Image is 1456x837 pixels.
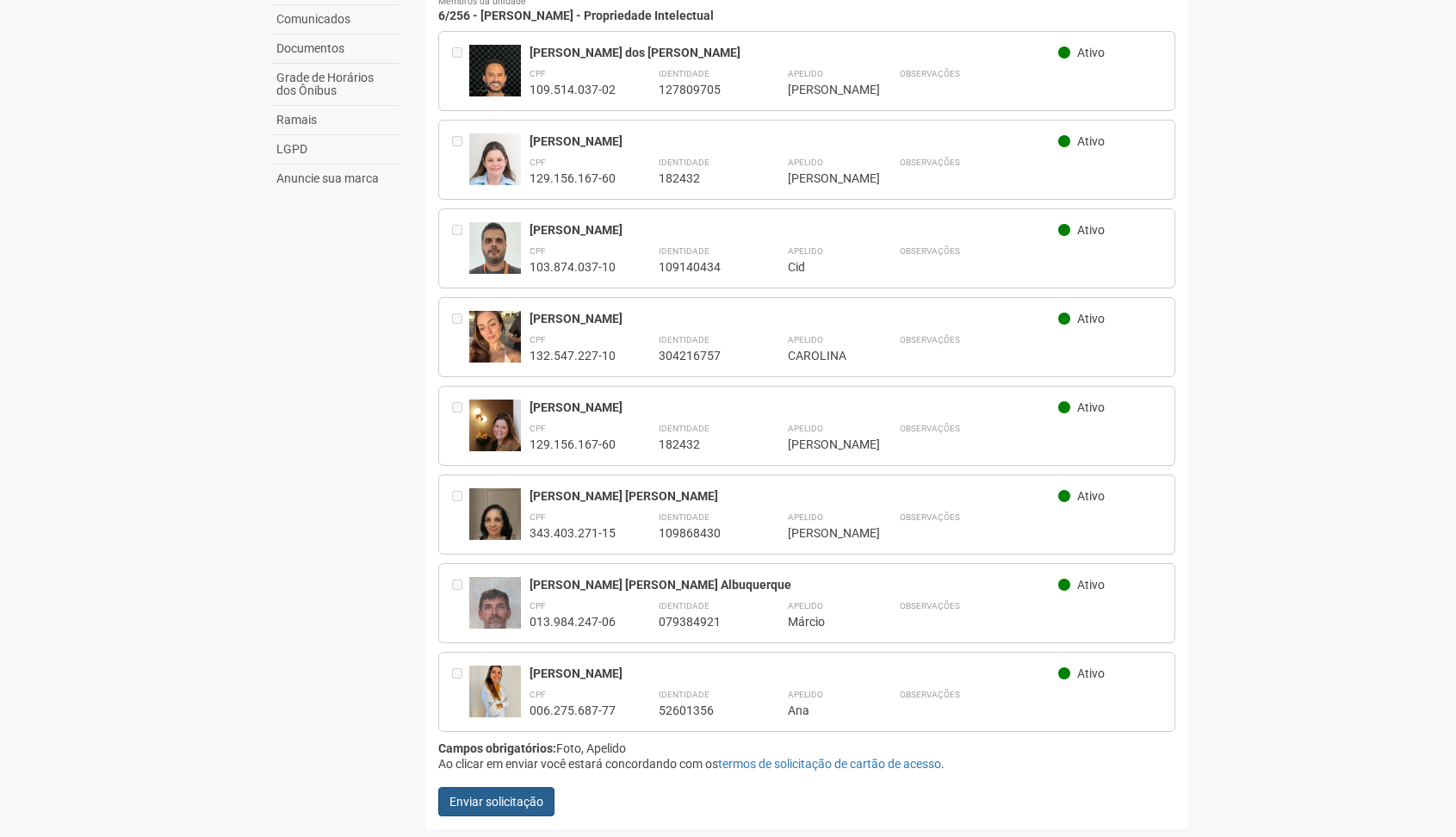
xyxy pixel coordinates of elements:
div: 109868430 [659,525,745,541]
div: [PERSON_NAME] [530,311,1059,326]
div: [PERSON_NAME] dos [PERSON_NAME] [530,45,1059,60]
strong: Observações [900,512,960,522]
strong: CPF [530,69,546,78]
span: Ativo [1077,489,1105,503]
strong: Observações [900,601,960,611]
div: [PERSON_NAME] [PERSON_NAME] [530,488,1059,504]
strong: Observações [900,690,960,699]
strong: Observações [900,69,960,78]
div: Entre em contato com a Aministração para solicitar o cancelamento ou 2a via [452,666,469,718]
strong: Apelido [788,158,823,167]
div: Entre em contato com a Aministração para solicitar o cancelamento ou 2a via [452,133,469,186]
a: Grade de Horários dos Ônibus [272,64,400,106]
strong: Campos obrigatórios: [438,741,556,755]
span: Ativo [1077,46,1105,59]
strong: Apelido [788,246,823,256]
div: 129.156.167-60 [530,170,616,186]
div: Entre em contato com a Aministração para solicitar o cancelamento ou 2a via [452,45,469,97]
div: Entre em contato com a Aministração para solicitar o cancelamento ou 2a via [452,400,469,452]
div: Entre em contato com a Aministração para solicitar o cancelamento ou 2a via [452,311,469,363]
div: 109140434 [659,259,745,275]
div: [PERSON_NAME] [788,525,857,541]
span: Ativo [1077,578,1105,592]
button: Enviar solicitação [438,787,555,816]
div: [PERSON_NAME] [530,666,1059,681]
div: [PERSON_NAME] [788,437,857,452]
div: 182432 [659,437,745,452]
img: user.jpg [469,577,521,646]
div: 343.403.271-15 [530,525,616,541]
strong: Identidade [659,512,709,522]
div: 304216757 [659,348,745,363]
div: [PERSON_NAME] [788,170,857,186]
img: user.jpg [469,133,521,205]
div: 079384921 [659,614,745,629]
img: user.jpg [469,666,521,718]
strong: Observações [900,335,960,344]
strong: Observações [900,158,960,167]
img: user.jpg [469,222,521,296]
div: [PERSON_NAME] [530,222,1059,238]
div: 006.275.687-77 [530,703,616,718]
span: Ativo [1077,134,1105,148]
strong: CPF [530,246,546,256]
div: 129.156.167-60 [530,437,616,452]
div: Entre em contato com a Aministração para solicitar o cancelamento ou 2a via [452,222,469,275]
div: Cid [788,259,857,275]
img: user.jpg [469,488,521,580]
span: Ativo [1077,223,1105,237]
img: user.jpg [469,45,521,137]
span: Ativo [1077,312,1105,325]
div: CAROLINA [788,348,857,363]
div: Foto, Apelido [438,741,1176,756]
div: 103.874.037-10 [530,259,616,275]
strong: CPF [530,601,546,611]
div: Ao clicar em enviar você estará concordando com os . [438,756,1176,772]
strong: CPF [530,424,546,433]
span: Ativo [1077,666,1105,680]
img: user.jpg [469,400,521,468]
div: [PERSON_NAME] [530,400,1059,415]
strong: Apelido [788,690,823,699]
div: Entre em contato com a Aministração para solicitar o cancelamento ou 2a via [452,488,469,541]
a: LGPD [272,135,400,164]
div: 52601356 [659,703,745,718]
strong: Identidade [659,246,709,256]
strong: Apelido [788,601,823,611]
div: 127809705 [659,82,745,97]
strong: CPF [530,690,546,699]
a: Comunicados [272,5,400,34]
img: user.jpg [469,311,521,380]
div: [PERSON_NAME] [788,82,857,97]
strong: Identidade [659,690,709,699]
div: [PERSON_NAME] [530,133,1059,149]
div: Entre em contato com a Aministração para solicitar o cancelamento ou 2a via [452,577,469,629]
div: 182432 [659,170,745,186]
a: Documentos [272,34,400,64]
strong: Apelido [788,335,823,344]
a: Anuncie sua marca [272,164,400,193]
div: 132.547.227-10 [530,348,616,363]
strong: Identidade [659,601,709,611]
strong: Observações [900,424,960,433]
strong: Identidade [659,69,709,78]
strong: Identidade [659,158,709,167]
div: [PERSON_NAME] [PERSON_NAME] Albuquerque [530,577,1059,592]
strong: Apelido [788,69,823,78]
strong: Apelido [788,424,823,433]
strong: CPF [530,335,546,344]
strong: Apelido [788,512,823,522]
strong: CPF [530,158,546,167]
strong: Identidade [659,424,709,433]
a: Ramais [272,106,400,135]
div: Márcio [788,614,857,629]
div: 109.514.037-02 [530,82,616,97]
strong: CPF [530,512,546,522]
a: termos de solicitação de cartão de acesso [718,757,941,771]
div: 013.984.247-06 [530,614,616,629]
strong: Observações [900,246,960,256]
span: Ativo [1077,400,1105,414]
div: Ana [788,703,857,718]
strong: Identidade [659,335,709,344]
